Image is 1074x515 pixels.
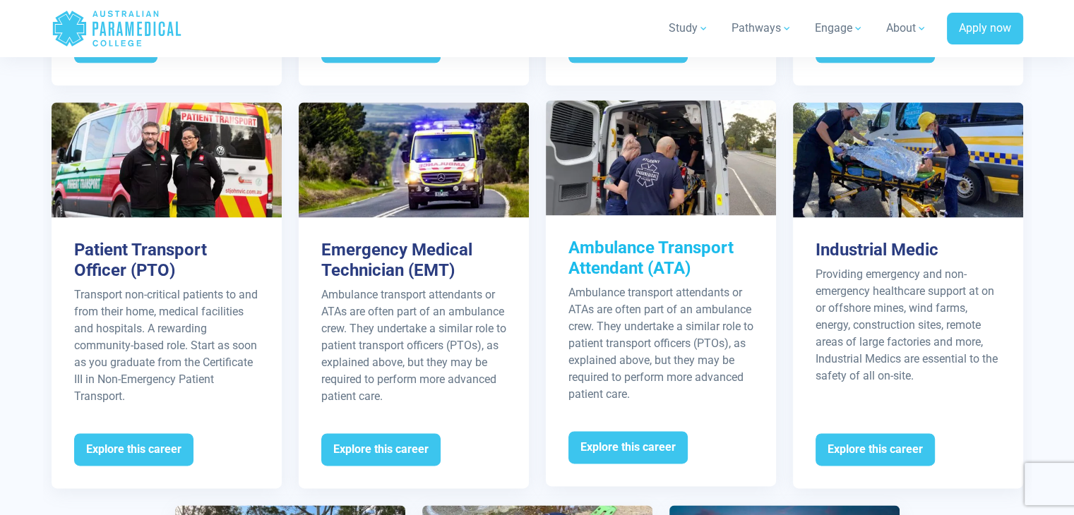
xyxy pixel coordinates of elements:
span: Explore this career [321,433,441,466]
div: Providing emergency and non-emergency healthcare support at on or offshore mines, wind farms, ene... [816,266,1001,384]
a: About [878,8,936,48]
a: Industrial Medic Providing emergency and non-emergency healthcare support at on or offshore mines... [793,102,1023,487]
a: Patient Transport Officer (PTO) Transport non-critical patients to and from their home, medical f... [52,102,282,487]
a: Apply now [947,13,1023,45]
span: Explore this career [74,433,193,466]
h3: Patient Transport Officer (PTO) [74,240,259,281]
span: Explore this career [816,433,935,466]
a: Study [660,8,717,48]
h3: Industrial Medic [816,240,1001,260]
img: Industrial Medic [793,102,1023,217]
h3: Ambulance Transport Attendant (ATA) [568,238,753,279]
div: Ambulance transport attendants or ATAs are often part of an ambulance crew. They undertake a simi... [568,284,753,403]
div: Ambulance transport attendants or ATAs are often part of an ambulance crew. They undertake a simi... [321,286,506,405]
img: Emergency Medical Technician (EMT) [299,102,529,217]
img: Ambulance Transport Attendant (ATA) [546,100,776,215]
span: Explore this career [568,431,688,464]
img: Patient Transport Officer (PTO) [52,102,282,217]
a: Emergency Medical Technician (EMT) Ambulance transport attendants or ATAs are often part of an am... [299,102,529,487]
a: Australian Paramedical College [52,6,182,51]
a: Pathways [723,8,801,48]
a: Engage [806,8,872,48]
a: Ambulance Transport Attendant (ATA) Ambulance transport attendants or ATAs are often part of an a... [546,100,776,485]
h3: Emergency Medical Technician (EMT) [321,240,506,281]
div: Transport non-critical patients to and from their home, medical facilities and hospitals. A rewar... [74,286,259,405]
